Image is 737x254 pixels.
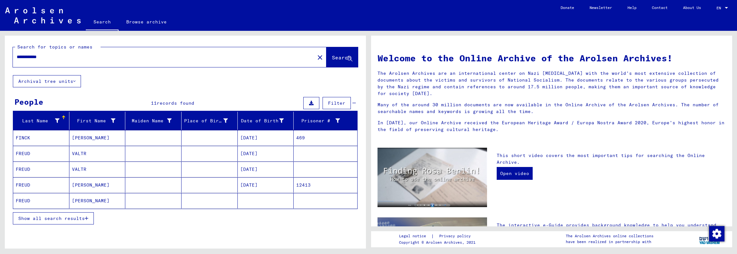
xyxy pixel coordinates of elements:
[238,112,294,130] mat-header-cell: Date of Birth
[238,177,294,193] mat-cell: [DATE]
[125,112,182,130] mat-header-cell: Maiden Name
[238,162,294,177] mat-cell: [DATE]
[377,148,487,207] img: video.jpg
[69,112,126,130] mat-header-cell: First Name
[326,47,358,67] button: Search
[184,118,228,124] div: Place of Birth
[14,96,43,108] div: People
[240,118,284,124] div: Date of Birth
[323,97,351,109] button: Filter
[5,7,81,23] img: Arolsen_neg.svg
[17,44,93,50] mat-label: Search for topics or names
[69,162,126,177] mat-cell: VALTR
[13,212,94,224] button: Show all search results
[86,14,119,31] a: Search
[69,130,126,145] mat-cell: [PERSON_NAME]
[13,162,69,177] mat-cell: FREUD
[434,233,478,240] a: Privacy policy
[72,116,125,126] div: First Name
[238,130,294,145] mat-cell: [DATE]
[716,6,724,10] span: EN
[332,54,351,61] span: Search
[157,100,194,106] span: records found
[184,116,237,126] div: Place of Birth
[128,116,181,126] div: Maiden Name
[240,116,294,126] div: Date of Birth
[128,118,172,124] div: Maiden Name
[377,119,726,133] p: In [DATE], our Online Archive received the European Heritage Award / Europa Nostra Award 2020, Eu...
[377,70,726,97] p: The Arolsen Archives are an international center on Nazi [MEDICAL_DATA] with the world’s most ext...
[119,14,174,30] a: Browse archive
[566,233,653,239] p: The Arolsen Archives online collections
[151,100,157,106] span: 11
[399,233,431,240] a: Legal notice
[16,116,69,126] div: Last Name
[328,100,345,106] span: Filter
[497,152,726,166] p: This short video covers the most important tips for searching the Online Archive.
[16,118,59,124] div: Last Name
[709,226,724,241] div: Change consent
[72,118,116,124] div: First Name
[316,54,324,61] mat-icon: close
[399,233,478,240] div: |
[69,177,126,193] mat-cell: [PERSON_NAME]
[296,118,340,124] div: Prisoner #
[377,101,726,115] p: Many of the around 30 million documents are now available in the Online Archive of the Arolsen Ar...
[13,130,69,145] mat-cell: FINCK
[238,146,294,161] mat-cell: [DATE]
[13,146,69,161] mat-cell: FREUD
[497,167,533,180] a: Open video
[13,177,69,193] mat-cell: FREUD
[182,112,238,130] mat-header-cell: Place of Birth
[296,116,350,126] div: Prisoner #
[566,239,653,245] p: have been realized in partnership with
[18,215,85,221] span: Show all search results
[294,177,357,193] mat-cell: 12413
[294,130,357,145] mat-cell: 469
[314,51,326,64] button: Clear
[69,193,126,208] mat-cell: [PERSON_NAME]
[709,226,724,241] img: Change consent
[13,75,81,87] button: Archival tree units
[698,231,722,247] img: yv_logo.png
[13,112,69,130] mat-header-cell: Last Name
[69,146,126,161] mat-cell: VALTR
[294,112,357,130] mat-header-cell: Prisoner #
[377,51,726,65] h1: Welcome to the Online Archive of the Arolsen Archives!
[399,240,478,245] p: Copyright © Arolsen Archives, 2021
[497,222,726,242] p: The interactive e-Guide provides background knowledge to help you understand the documents. It in...
[13,193,69,208] mat-cell: FREUD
